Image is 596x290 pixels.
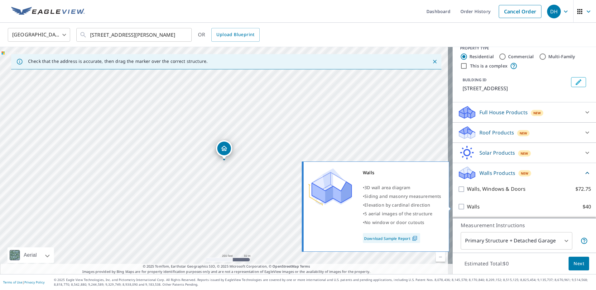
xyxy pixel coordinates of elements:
p: Solar Products [479,149,515,157]
span: © 2025 TomTom, Earthstar Geographics SIO, © 2025 Microsoft Corporation, © [143,264,310,269]
span: New [521,151,528,156]
span: 3D wall area diagram [364,185,410,190]
div: Primary Structure + Detached Garage [461,232,572,250]
p: Estimated Total: $0 [459,257,514,270]
img: Premium [308,168,352,206]
a: Cancel Order [499,5,541,18]
span: Next [574,260,584,268]
div: Aerial [7,247,54,263]
a: Terms [300,264,310,269]
div: Dropped pin, building 1, Residential property, 7002 Sahara Dr Plainfield, IL 60586 [216,140,232,160]
p: Roof Products [479,129,514,136]
div: Roof ProductsNew [458,125,591,140]
div: • [363,183,441,192]
div: Aerial [22,247,39,263]
div: OR [198,28,260,42]
button: Close [431,58,439,66]
p: Check that the address is accurate, then drag the marker over the correct structure. [28,58,208,64]
span: Siding and masonry measurements [364,193,441,199]
div: [GEOGRAPHIC_DATA] [8,26,70,44]
label: Multi-Family [548,54,575,60]
p: Measurement Instructions [461,222,588,229]
p: Walls, Windows & Doors [467,185,526,193]
div: • [363,209,441,218]
p: Walls [467,203,480,211]
input: Search by address or latitude-longitude [90,26,179,44]
div: Solar ProductsNew [458,145,591,160]
a: OpenStreetMap [272,264,299,269]
img: Pdf Icon [411,236,419,241]
p: | [3,280,45,284]
a: Upload Blueprint [211,28,259,42]
span: No window or door cutouts [364,219,424,225]
p: $72.75 [575,185,591,193]
label: Commercial [508,54,534,60]
div: Walls [363,168,441,177]
div: DH [547,5,561,18]
a: Terms of Use [3,280,22,284]
img: EV Logo [11,7,85,16]
p: © 2025 Eagle View Technologies, Inc. and Pictometry International Corp. All Rights Reserved. Repo... [54,278,593,287]
p: Full House Products [479,109,528,116]
label: This is a complex [470,63,507,69]
span: Upload Blueprint [216,31,254,39]
span: Elevation by cardinal direction [364,202,430,208]
a: Download Sample Report [363,233,420,243]
div: PROPERTY TYPE [460,45,589,51]
p: [STREET_ADDRESS] [463,85,569,92]
div: • [363,218,441,227]
p: $40 [583,203,591,211]
div: • [363,192,441,201]
span: Your report will include the primary structure and a detached garage if one exists. [580,237,588,245]
div: Full House ProductsNew [458,105,591,120]
label: Residential [469,54,494,60]
button: Next [569,257,589,271]
p: Walls Products [479,169,515,177]
button: Edit building 1 [571,77,586,87]
a: Current Level 17, Zoom Out [436,252,445,262]
span: New [521,171,529,176]
span: 5 aerial images of the structure [364,211,432,217]
p: BUILDING ID [463,77,487,82]
a: Privacy Policy [24,280,45,284]
span: New [533,110,541,115]
div: • [363,201,441,209]
span: New [520,131,527,136]
div: Walls ProductsNew [458,166,591,180]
